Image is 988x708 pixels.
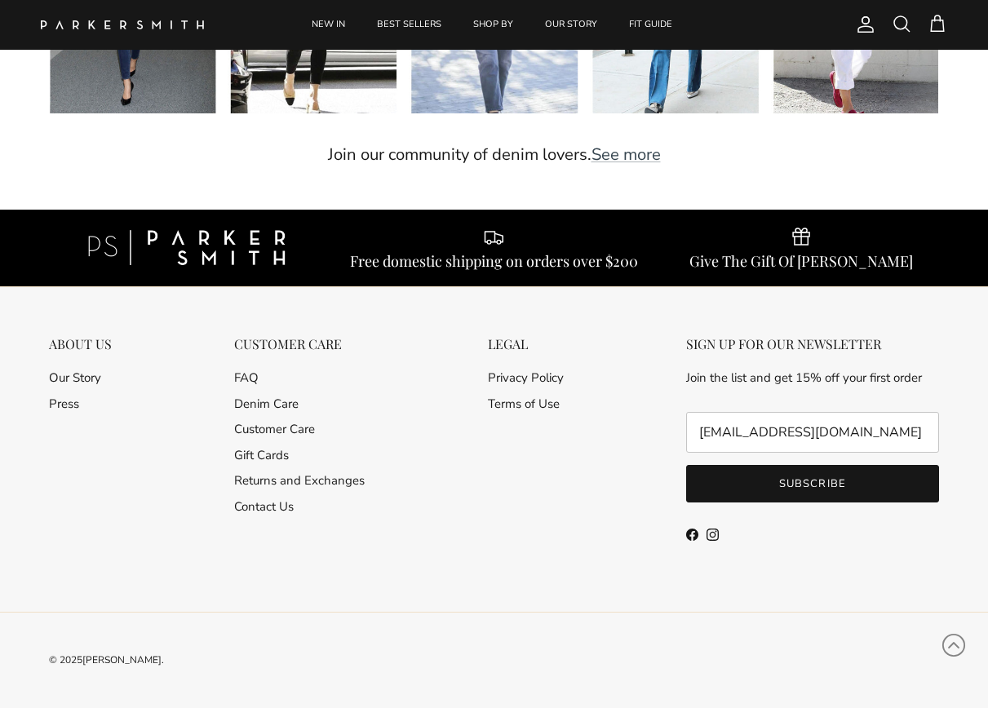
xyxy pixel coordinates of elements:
div: CUSTOMER CARE [234,336,365,352]
a: Press [49,396,79,412]
a: Returns and Exchanges [234,472,365,489]
a: Account [849,15,875,34]
p: Join our community of denim lovers. [201,142,788,168]
div: Give The Gift Of [PERSON_NAME] [689,252,913,270]
a: Contact Us [234,498,294,515]
span: © 2025 . [49,653,164,666]
div: SIGN UP FOR OUR NEWSLETTER [686,336,939,352]
a: Denim Care [234,396,299,412]
a: Customer Care [234,421,315,437]
a: Terms of Use [488,396,560,412]
div: Free domestic shipping on orders over $200 [350,252,638,270]
a: Gift Cards [234,447,289,463]
a: Privacy Policy [488,369,564,386]
a: Parker Smith [41,20,204,29]
input: Email [686,412,939,453]
div: LEGAL [488,336,564,352]
a: [PERSON_NAME] [82,653,162,666]
a: See more [591,144,661,166]
svg: Scroll to Top [941,633,966,657]
div: ABOUT US [49,336,112,352]
p: Join the list and get 15% off your first order [686,368,939,387]
div: Secondary [472,336,580,555]
a: FAQ [234,369,259,386]
a: Our Story [49,369,101,386]
button: Subscribe [686,465,939,502]
div: Secondary [218,336,381,555]
div: Secondary [33,336,128,555]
